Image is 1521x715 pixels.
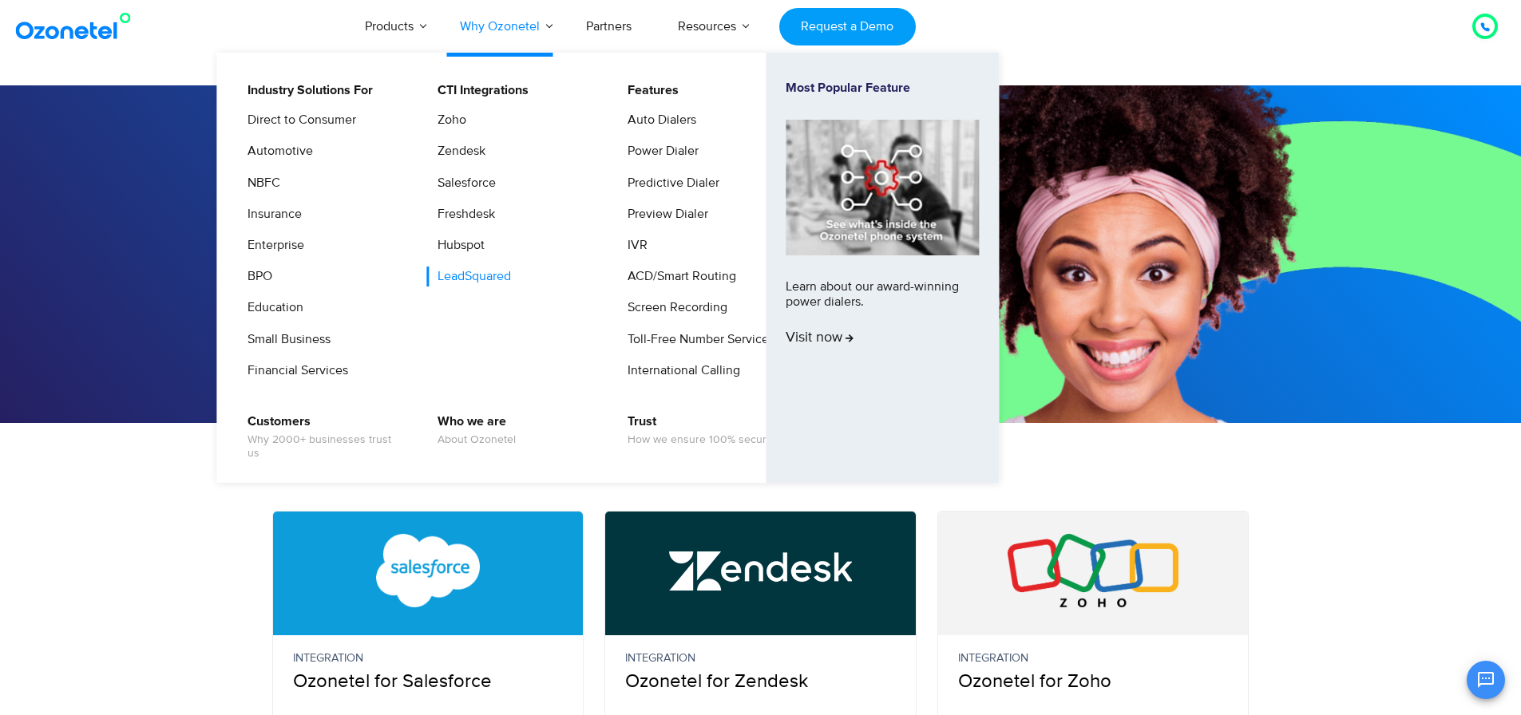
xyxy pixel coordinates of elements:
a: Enterprise [237,235,307,255]
a: Most Popular FeatureLearn about our award-winning power dialers.Visit now [786,81,979,455]
a: Power Dialer [617,141,701,161]
a: International Calling [617,361,743,381]
a: Request a Demo [779,8,916,45]
span: Visit now [786,330,854,347]
a: CTI Integrations [427,81,531,101]
a: Salesforce [427,173,498,193]
a: Toll-Free Number Services [617,330,777,350]
a: IVR [617,235,650,255]
a: Screen Recording [617,298,730,318]
span: Why 2000+ businesses trust us [248,433,405,460]
a: CustomersWhy 2000+ businesses trust us [237,412,407,463]
a: Insurance [237,204,304,224]
a: Features [617,81,681,101]
a: Zoho [427,110,469,130]
img: Zendesk Call Center Integration [669,534,852,607]
span: About Ozonetel [438,433,516,447]
small: Integration [293,650,564,667]
a: Automotive [237,141,315,161]
a: Industry Solutions For [237,81,375,101]
a: Small Business [237,330,333,350]
a: LeadSquared [427,267,513,286]
a: Education [237,298,306,318]
a: Financial Services [237,361,351,381]
p: Ozonetel for Zendesk [625,650,896,696]
a: Preview Dialer [617,204,711,224]
a: ACD/Smart Routing [617,267,739,286]
a: Zendesk [427,141,488,161]
small: Integration [958,650,1229,667]
a: BPO [237,267,275,286]
a: Auto Dialers [617,110,699,130]
a: Who we areAbout Ozonetel [427,412,518,449]
a: Direct to Consumer [237,110,358,130]
span: How we ensure 100% security [628,433,778,447]
button: Open chat [1467,661,1505,699]
small: Integration [625,650,896,667]
a: TrustHow we ensure 100% security [617,412,780,449]
a: Freshdesk [427,204,497,224]
p: Ozonetel for Zoho [958,650,1229,696]
a: NBFC [237,173,283,193]
img: phone-system-min.jpg [786,120,979,255]
img: Salesforce CTI Integration with Call Center Software [337,534,520,607]
a: Hubspot [427,235,487,255]
a: Predictive Dialer [617,173,722,193]
p: Ozonetel for Salesforce [293,650,564,696]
